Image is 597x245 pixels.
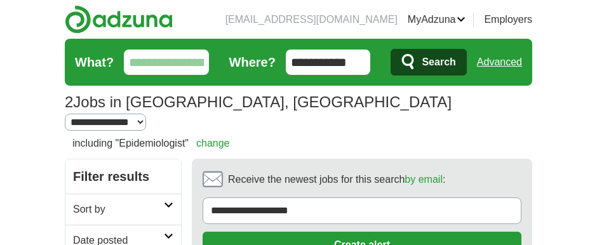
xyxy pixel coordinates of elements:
[477,50,522,75] a: Advanced
[73,202,164,217] h2: Sort by
[391,49,466,76] button: Search
[196,138,230,149] a: change
[65,91,73,114] span: 2
[72,136,230,151] h2: including "Epidemiologist"
[229,53,276,72] label: Where?
[405,174,443,185] a: by email
[65,194,181,225] a: Sort by
[484,12,532,27] a: Employers
[408,12,466,27] a: MyAdzuna
[65,93,452,110] h1: Jobs in [GEOGRAPHIC_DATA], [GEOGRAPHIC_DATA]
[75,53,114,72] label: What?
[65,159,181,194] h2: Filter results
[228,172,445,187] span: Receive the newest jobs for this search :
[225,12,398,27] li: [EMAIL_ADDRESS][DOMAIN_NAME]
[65,5,173,34] img: Adzuna logo
[422,50,455,75] span: Search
